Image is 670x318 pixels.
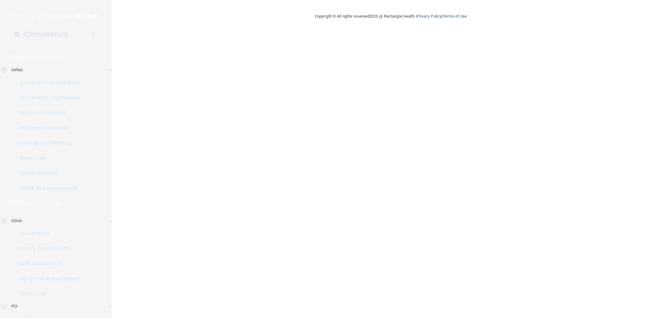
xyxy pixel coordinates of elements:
[13,10,99,22] img: PMB logo
[11,303,18,310] p: PCI
[27,200,61,207] p: Learn More!
[4,260,90,267] p: Self-Assessment
[8,54,25,61] p: HIPAA
[4,245,90,252] p: Safety Data Sheets
[4,125,90,131] p: Business Associates
[417,14,442,19] a: Privacy Policy
[4,79,90,86] p: Documents and Policies
[4,110,90,116] p: Report an Incident
[4,140,90,146] p: Emergency Planning
[11,66,23,74] p: HIPAA
[28,54,61,61] p: Learn More!
[443,14,467,19] a: Terms of Use
[4,170,90,176] p: HIPAA Checklist
[11,217,22,225] p: OSHA
[24,30,68,39] h4: Compliance
[4,276,90,282] p: Injury and Illness Report
[4,230,90,237] p: Documents
[4,291,90,297] p: Resources
[4,155,90,161] p: Resources
[4,95,90,101] p: Documents and Policies
[276,6,505,26] div: Copyright © All rights reserved 2025 @ Rectangle Health | |
[4,185,90,191] p: HIPAA Risk Assessment
[8,200,24,207] p: OSHA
